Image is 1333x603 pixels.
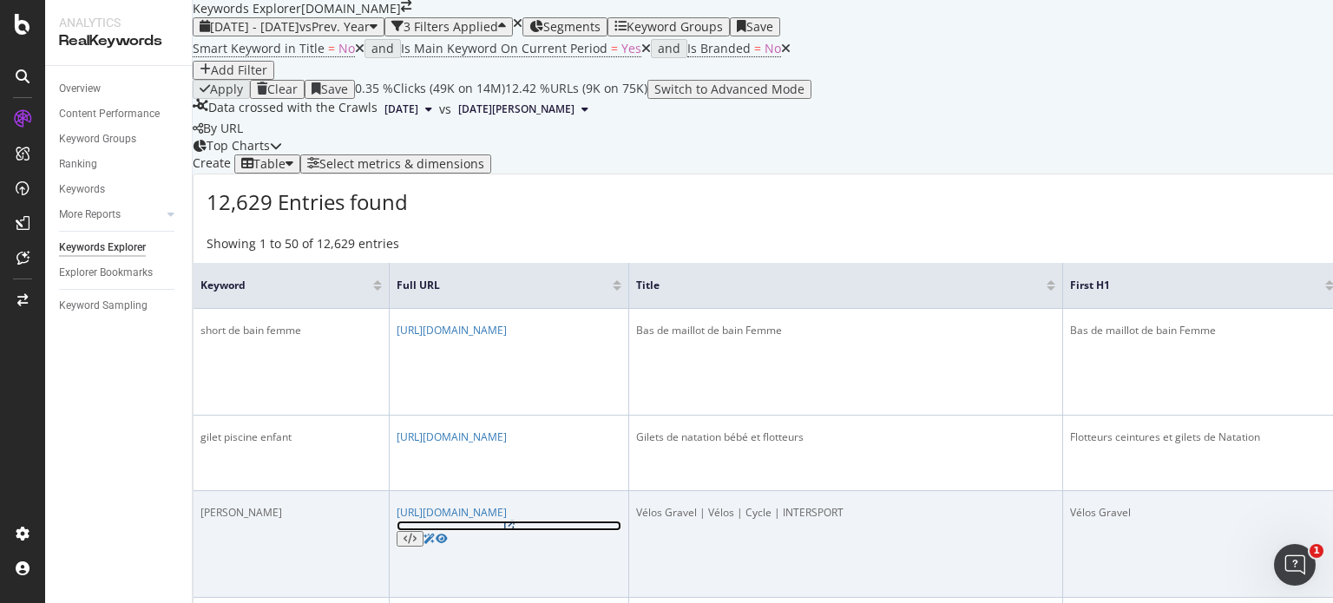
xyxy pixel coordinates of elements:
button: Switch to Advanced Mode [647,80,811,99]
div: Clear [267,82,298,96]
span: Yes [621,40,641,56]
button: Apply [193,80,250,99]
button: and [651,39,687,58]
button: and [364,39,401,58]
div: Apply [210,82,243,96]
span: vs [439,101,451,118]
a: Explorer Bookmarks [59,264,180,282]
div: Save [746,20,773,34]
div: Data crossed with the Crawls [208,99,378,120]
div: Overview [59,80,101,98]
div: Add Filter [211,63,267,77]
div: Ranking [59,155,97,174]
div: 12.42 % URLs ( 9K on 75K ) [505,80,647,99]
div: Keyword Sampling [59,297,148,315]
div: Top Charts [207,137,270,154]
button: View HTML Source [397,531,424,547]
div: Save [321,82,348,96]
button: Table [234,154,300,174]
span: = [611,40,618,56]
span: Full URL [397,278,587,293]
div: Keywords Explorer [59,239,146,257]
span: No [338,40,355,56]
div: 0.35 % Clicks ( 49K on 14M ) [355,80,505,99]
div: RealKeywords [59,31,178,51]
a: Overview [59,80,180,98]
div: and [371,42,394,56]
div: Showing 1 to 50 of 12,629 entries [207,235,399,254]
div: legacy label [193,120,243,137]
button: Select metrics & dimensions [300,154,491,174]
span: By URL [203,120,243,136]
a: [URL][DOMAIN_NAME] [397,505,507,520]
span: Is Main Keyword On Current Period [401,40,607,56]
a: Visit Online Page [397,521,621,531]
span: = [328,40,335,56]
div: Keyword Groups [627,20,723,34]
span: Is Branded [687,40,751,56]
a: Ranking [59,155,180,174]
div: [PERSON_NAME] [200,505,382,521]
div: times [513,17,522,29]
span: 1 [1310,544,1323,558]
div: Content Performance [59,105,160,123]
span: = [754,40,761,56]
div: Keyword Groups [59,130,136,148]
div: Switch to Advanced Mode [654,82,804,96]
a: Keyword Sampling [59,297,180,315]
span: First H1 [1070,278,1299,293]
a: [URL][DOMAIN_NAME] [397,323,507,338]
span: No [765,40,781,56]
button: Clear [250,80,305,99]
span: vs Prev. Year [299,18,370,35]
div: Analytics [59,14,178,31]
button: [DATE] - [DATE]vsPrev. Year [193,17,384,36]
span: [DATE] - [DATE] [210,18,299,35]
a: More Reports [59,206,162,224]
a: URL Inspection [436,531,448,546]
button: Save [730,17,780,36]
a: Keywords Explorer [59,239,180,257]
div: gilet piscine enfant [200,429,382,445]
div: Create [193,154,300,174]
button: Add Filter [193,61,274,80]
button: Keyword Groups [607,17,730,36]
div: 3 Filters Applied [404,20,498,34]
a: [URL][DOMAIN_NAME] [397,429,507,444]
a: AI Url Details [424,531,436,546]
span: Keyword [200,278,347,293]
button: Save [305,80,355,99]
div: Keywords [59,180,105,199]
span: Title [636,278,1021,293]
span: 12,629 Entries found [207,187,408,216]
span: Smart Keyword in Title [193,40,325,56]
iframe: Intercom live chat [1274,544,1316,586]
div: More Reports [59,206,121,224]
a: Content Performance [59,105,180,123]
button: 3 Filters Applied [384,17,513,36]
button: [DATE] [378,99,439,120]
div: Explorer Bookmarks [59,264,153,282]
div: and [658,42,680,56]
div: Gilets de natation bébé et flotteurs [636,429,1055,445]
div: Table [253,157,286,171]
button: Segments [522,17,607,36]
div: Select metrics & dimensions [319,157,484,171]
div: Bas de maillot de bain Femme [636,323,1055,338]
div: Vélos Gravel | Vélos | Cycle | INTERSPORT [636,505,1055,521]
a: Keywords [59,180,180,199]
div: short de bain femme [200,323,382,338]
span: Segments [543,18,601,35]
button: [DATE][PERSON_NAME] [451,99,595,120]
span: 2025 Sep. 4th [384,102,418,117]
span: 2025 Jan. 13th [458,102,575,117]
a: Keyword Groups [59,130,180,148]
